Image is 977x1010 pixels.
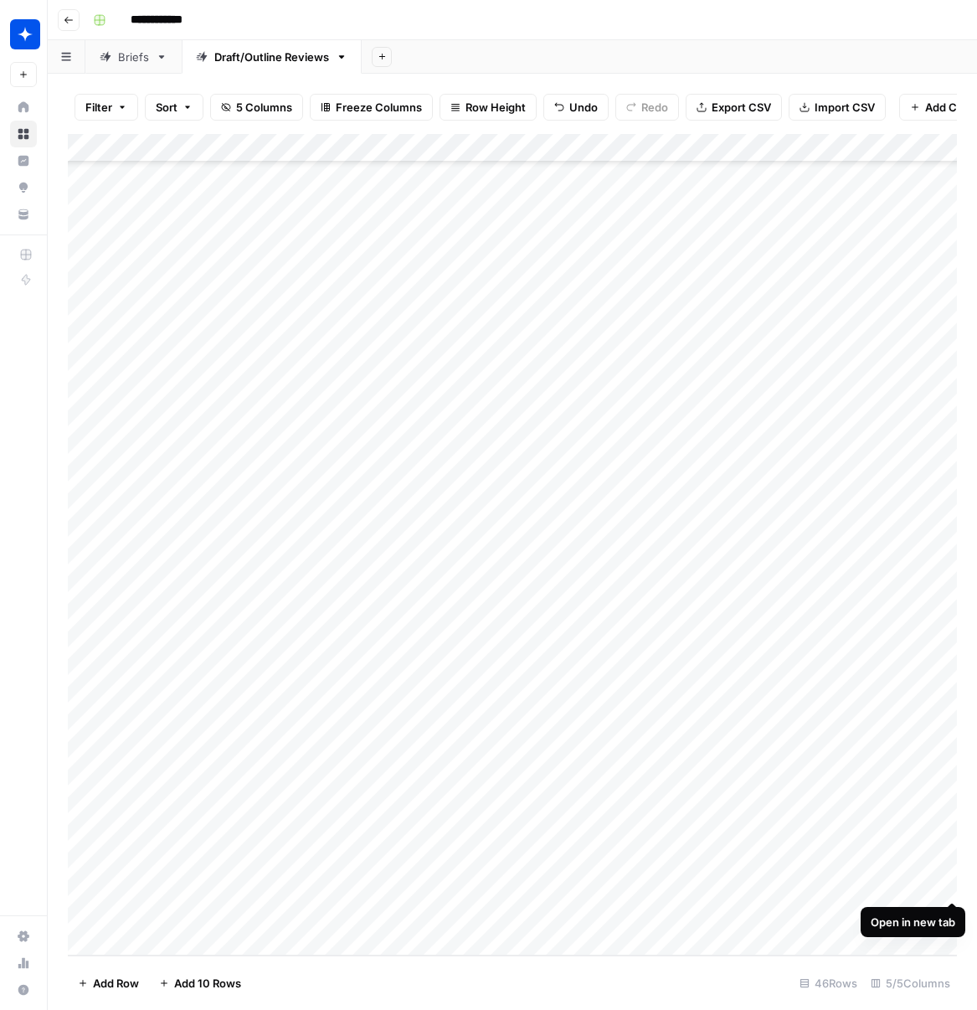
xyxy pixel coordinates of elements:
span: Add Row [93,975,139,992]
button: Filter [75,94,138,121]
span: Undo [569,99,598,116]
a: Settings [10,923,37,950]
button: Add Row [68,970,149,997]
a: Browse [10,121,37,147]
div: Draft/Outline Reviews [214,49,329,65]
span: Add 10 Rows [174,975,241,992]
button: Workspace: Wiz [10,13,37,55]
span: Row Height [465,99,526,116]
button: Help + Support [10,977,37,1003]
div: Open in new tab [871,914,955,930]
span: 5 Columns [236,99,292,116]
button: Export CSV [686,94,782,121]
a: Usage [10,950,37,977]
button: Redo [615,94,679,121]
button: Row Height [440,94,537,121]
div: Briefs [118,49,149,65]
div: 46 Rows [793,970,864,997]
img: Wiz Logo [10,19,40,49]
span: Freeze Columns [336,99,422,116]
span: Import CSV [815,99,875,116]
a: Draft/Outline Reviews [182,40,362,74]
span: Export CSV [712,99,771,116]
button: Add 10 Rows [149,970,251,997]
span: Sort [156,99,177,116]
button: 5 Columns [210,94,303,121]
button: Import CSV [789,94,886,121]
button: Undo [543,94,609,121]
a: Home [10,94,37,121]
span: Redo [641,99,668,116]
span: Filter [85,99,112,116]
a: Your Data [10,201,37,228]
a: Insights [10,147,37,174]
a: Briefs [85,40,182,74]
div: 5/5 Columns [864,970,957,997]
button: Sort [145,94,203,121]
a: Opportunities [10,174,37,201]
button: Freeze Columns [310,94,433,121]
